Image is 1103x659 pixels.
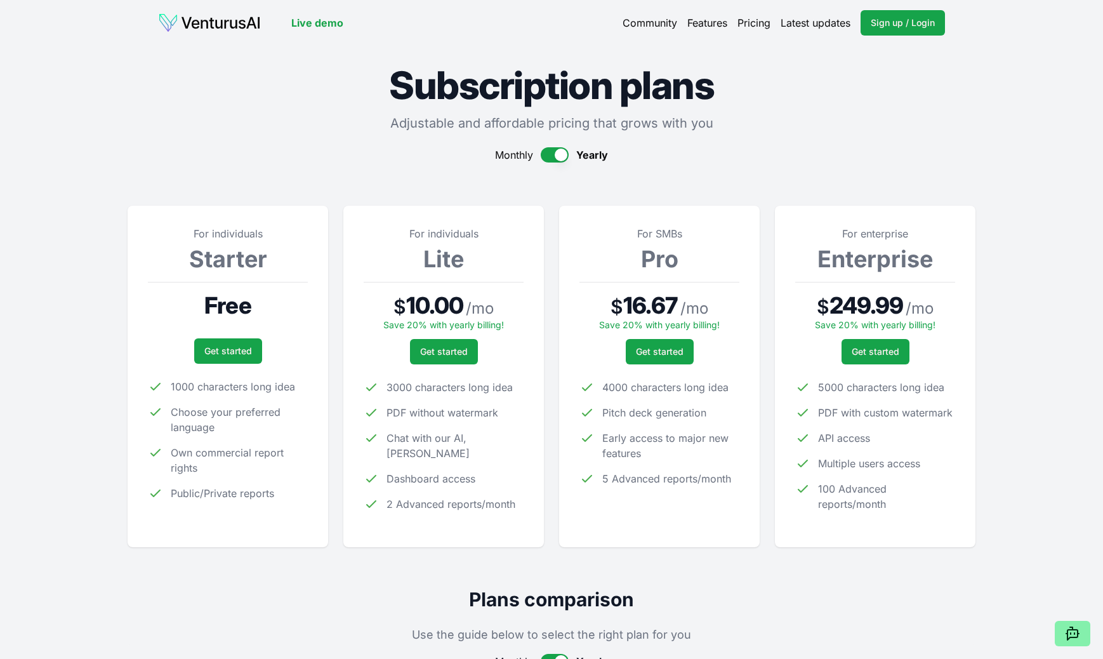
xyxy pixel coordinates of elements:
span: API access [818,430,870,446]
span: Public/Private reports [171,486,274,501]
h3: Pro [579,246,739,272]
h3: Enterprise [795,246,955,272]
a: Get started [626,339,694,364]
span: 10.00 [406,293,464,318]
span: $ [393,295,406,318]
span: PDF with custom watermark [818,405,953,420]
span: Pitch deck generation [602,405,706,420]
span: Chat with our AI, [PERSON_NAME] [386,430,524,461]
span: Monthly [495,147,533,163]
span: 100 Advanced reports/month [818,481,955,512]
p: Use the guide below to select the right plan for you [128,626,975,644]
span: Own commercial report rights [171,445,308,476]
a: Get started [410,339,478,364]
span: $ [611,295,623,318]
a: Features [687,15,727,30]
span: Yearly [576,147,608,163]
span: 2 Advanced reports/month [386,496,515,512]
span: 4000 characters long idea [602,380,729,395]
span: 249.99 [829,293,904,318]
span: / mo [680,298,708,319]
h3: Lite [364,246,524,272]
span: 5000 characters long idea [818,380,944,395]
span: $ [817,295,829,318]
h3: Starter [148,246,308,272]
span: Choose your preferred language [171,404,308,435]
span: 16.67 [623,293,678,318]
p: For SMBs [579,226,739,241]
span: Early access to major new features [602,430,739,461]
a: Latest updates [781,15,850,30]
a: Get started [842,339,909,364]
span: Save 20% with yearly billing! [383,319,504,330]
a: Community [623,15,677,30]
img: logo [158,13,261,33]
span: Multiple users access [818,456,920,471]
p: For individuals [148,226,308,241]
a: Live demo [291,15,343,30]
a: Get started [194,338,262,364]
span: Free [204,293,251,318]
span: Save 20% with yearly billing! [815,319,935,330]
span: 3000 characters long idea [386,380,513,395]
span: / mo [466,298,494,319]
span: Save 20% with yearly billing! [599,319,720,330]
p: Adjustable and affordable pricing that grows with you [128,114,975,132]
a: Sign up / Login [861,10,945,36]
span: 5 Advanced reports/month [602,471,731,486]
p: For enterprise [795,226,955,241]
h2: Plans comparison [128,588,975,611]
h1: Subscription plans [128,66,975,104]
span: 1000 characters long idea [171,379,295,394]
span: PDF without watermark [386,405,498,420]
span: / mo [906,298,934,319]
span: Dashboard access [386,471,475,486]
p: For individuals [364,226,524,241]
a: Pricing [737,15,770,30]
span: Sign up / Login [871,17,935,29]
